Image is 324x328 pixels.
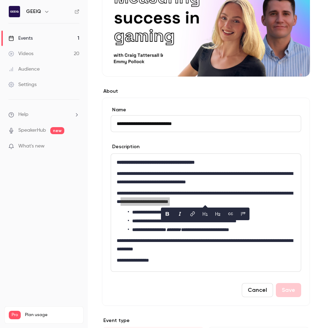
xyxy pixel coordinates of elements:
[18,127,46,134] a: SpeakerHub
[8,66,40,73] div: Audience
[71,143,79,150] iframe: Noticeable Trigger
[50,127,64,134] span: new
[9,6,20,17] img: GEEIQ
[162,208,173,219] button: bold
[111,153,301,272] section: description
[187,208,198,219] button: link
[111,106,301,113] label: Name
[174,208,186,219] button: italic
[9,311,21,319] span: Pro
[18,143,45,150] span: What's new
[8,81,37,88] div: Settings
[102,88,310,95] label: About
[242,283,273,297] button: Cancel
[18,111,28,118] span: Help
[26,8,41,15] h6: GEEIQ
[238,208,249,219] button: blockquote
[8,111,79,118] li: help-dropdown-opener
[25,312,79,318] span: Plan usage
[8,50,33,57] div: Videos
[111,143,140,150] label: Description
[111,154,301,271] div: editor
[8,35,33,42] div: Events
[102,317,310,324] p: Event type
